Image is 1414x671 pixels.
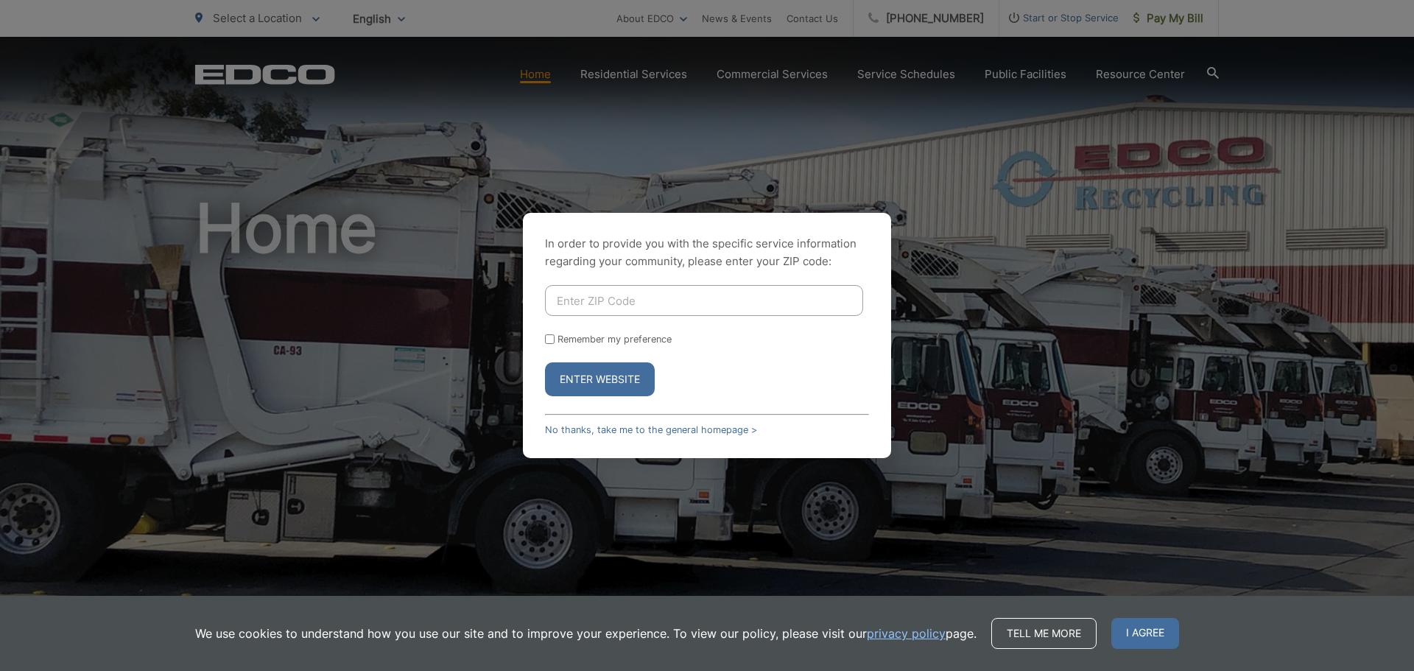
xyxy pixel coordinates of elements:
[545,285,863,316] input: Enter ZIP Code
[195,625,977,642] p: We use cookies to understand how you use our site and to improve your experience. To view our pol...
[545,235,869,270] p: In order to provide you with the specific service information regarding your community, please en...
[545,362,655,396] button: Enter Website
[545,424,757,435] a: No thanks, take me to the general homepage >
[1111,618,1179,649] span: I agree
[867,625,946,642] a: privacy policy
[557,334,672,345] label: Remember my preference
[991,618,1097,649] a: Tell me more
